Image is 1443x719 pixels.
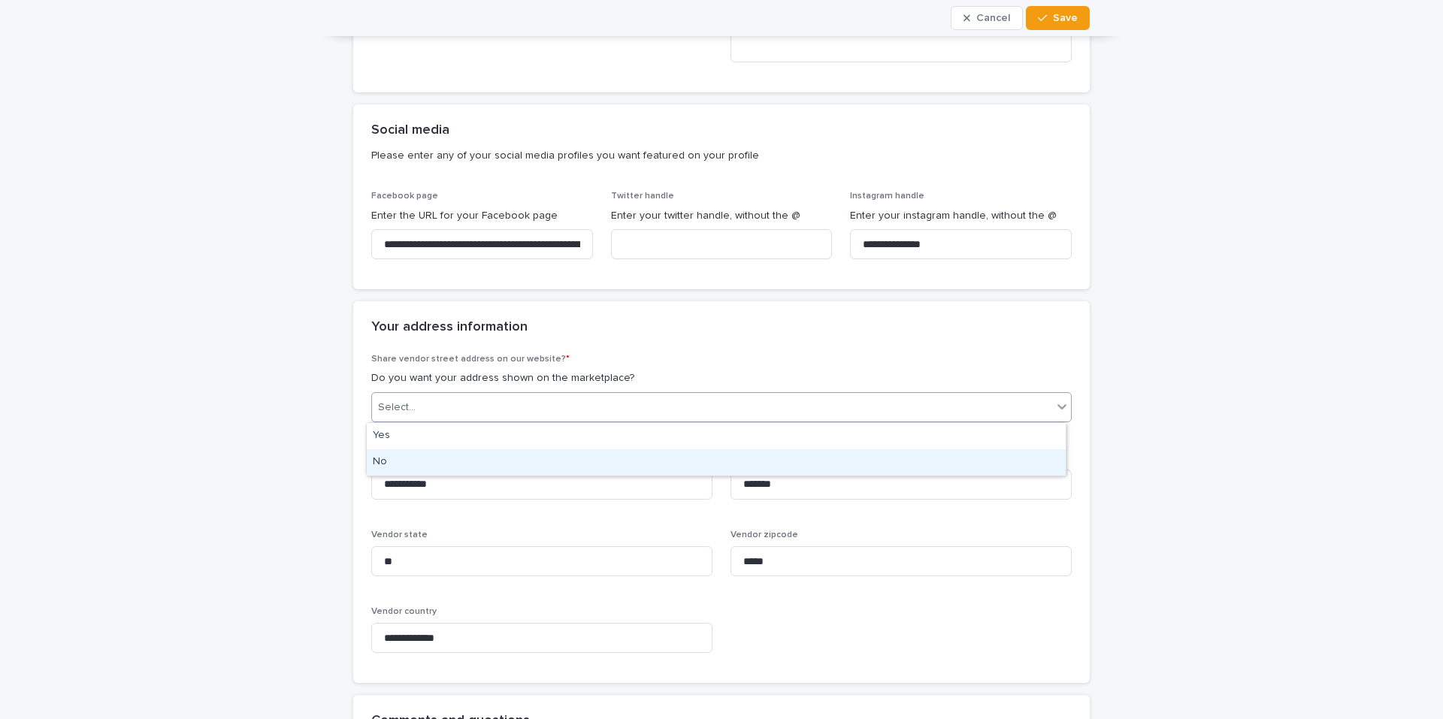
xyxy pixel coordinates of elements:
span: Cancel [976,13,1010,23]
span: Vendor country [371,607,437,616]
p: Enter your instagram handle, without the @ [850,208,1072,224]
div: No [367,449,1066,476]
p: Enter the URL for your Facebook page [371,208,593,224]
p: Do you want your address shown on the marketplace? [371,370,1072,386]
span: Share vendor street address on our website? [371,355,570,364]
p: Enter your twitter handle, without the @ [611,208,833,224]
span: Facebook page [371,192,438,201]
button: Save [1026,6,1090,30]
span: Vendor zipcode [731,530,798,539]
h2: Social media [371,122,449,139]
span: Save [1053,13,1078,23]
button: Cancel [951,6,1023,30]
span: Vendor state [371,530,428,539]
span: Instagram handle [850,192,924,201]
h2: Your address information [371,319,528,336]
div: Select... [378,400,416,415]
p: Please enter any of your social media profiles you want featured on your profile [371,149,1066,162]
span: Twitter handle [611,192,674,201]
div: Yes [367,423,1066,449]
